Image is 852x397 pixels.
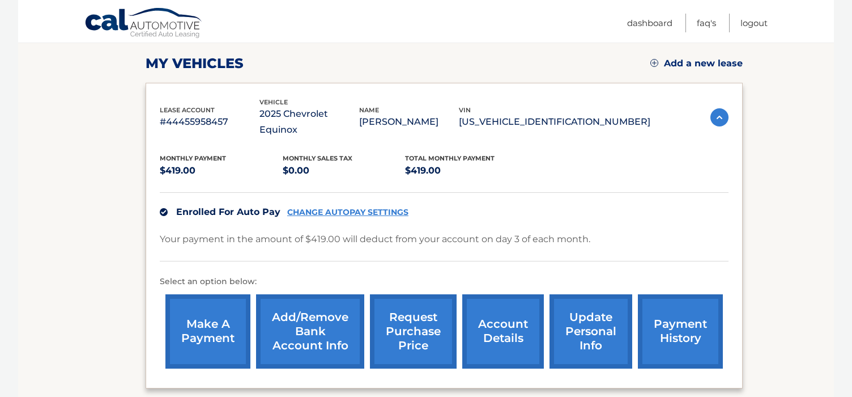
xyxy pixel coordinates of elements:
[359,114,459,130] p: [PERSON_NAME]
[459,114,650,130] p: [US_VEHICLE_IDENTIFICATION_NUMBER]
[259,98,288,106] span: vehicle
[160,106,215,114] span: lease account
[549,294,632,369] a: update personal info
[650,58,743,69] a: Add a new lease
[160,275,729,289] p: Select an option below:
[146,55,244,72] h2: my vehicles
[710,108,729,126] img: accordion-active.svg
[650,59,658,67] img: add.svg
[283,154,352,162] span: Monthly sales Tax
[405,163,528,179] p: $419.00
[165,294,250,369] a: make a payment
[256,294,364,369] a: Add/Remove bank account info
[462,294,544,369] a: account details
[405,154,495,162] span: Total Monthly Payment
[259,106,359,138] p: 2025 Chevrolet Equinox
[176,206,280,217] span: Enrolled For Auto Pay
[627,14,672,32] a: Dashboard
[160,208,168,216] img: check.svg
[283,163,406,179] p: $0.00
[84,7,203,40] a: Cal Automotive
[160,163,283,179] p: $419.00
[740,14,768,32] a: Logout
[638,294,723,369] a: payment history
[697,14,716,32] a: FAQ's
[459,106,471,114] span: vin
[287,208,408,217] a: CHANGE AUTOPAY SETTINGS
[160,154,226,162] span: Monthly Payment
[160,231,590,247] p: Your payment in the amount of $419.00 will deduct from your account on day 3 of each month.
[160,114,259,130] p: #44455958457
[359,106,379,114] span: name
[370,294,457,369] a: request purchase price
